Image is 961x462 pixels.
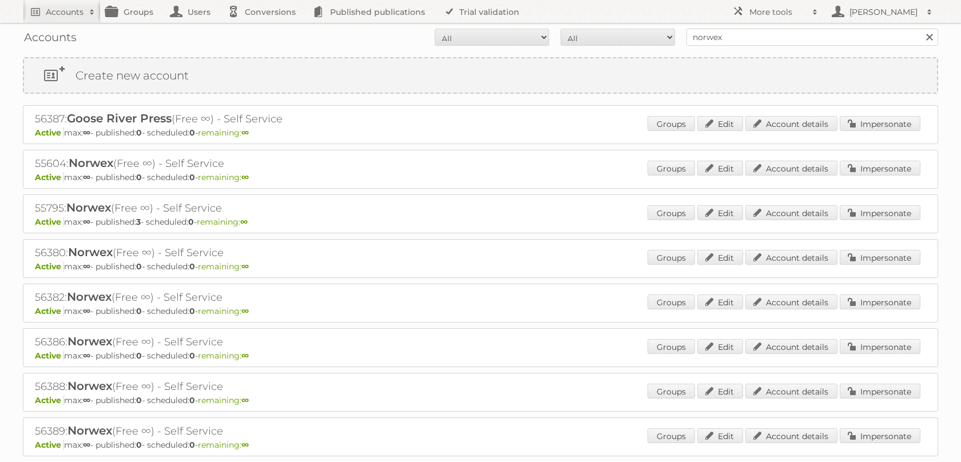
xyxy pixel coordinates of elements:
strong: 0 [189,440,195,450]
span: Norwex [69,156,113,170]
a: Account details [745,294,837,309]
a: Impersonate [840,250,920,265]
span: Norwex [66,201,111,214]
span: Active [35,261,64,272]
span: remaining: [198,351,249,361]
span: Active [35,440,64,450]
strong: ∞ [240,217,248,227]
p: max: - published: - scheduled: - [35,395,926,405]
span: remaining: [198,261,249,272]
h2: 56382: (Free ∞) - Self Service [35,290,435,305]
a: Account details [745,250,837,265]
strong: 0 [136,306,142,316]
h2: 56389: (Free ∞) - Self Service [35,424,435,439]
a: Edit [697,294,743,309]
span: Active [35,306,64,316]
span: Norwex [68,245,113,259]
strong: 0 [136,261,142,272]
span: remaining: [198,128,249,138]
strong: 0 [136,395,142,405]
strong: 0 [189,306,195,316]
strong: ∞ [83,440,90,450]
a: Groups [648,294,695,309]
h2: 55795: (Free ∞) - Self Service [35,201,435,216]
a: Account details [745,116,837,131]
span: Goose River Press [67,111,172,125]
a: Impersonate [840,205,920,220]
a: Account details [745,339,837,354]
h2: 56386: (Free ∞) - Self Service [35,334,435,349]
h2: [PERSON_NAME] [847,6,921,18]
a: Groups [648,250,695,265]
a: Groups [648,116,695,131]
strong: 0 [188,217,194,227]
h2: 56380: (Free ∞) - Self Service [35,245,435,260]
span: Norwex [67,334,112,348]
strong: ∞ [241,306,249,316]
a: Account details [745,161,837,176]
a: Impersonate [840,161,920,176]
a: Edit [697,205,743,220]
a: Groups [648,384,695,399]
p: max: - published: - scheduled: - [35,172,926,182]
strong: 0 [189,128,195,138]
strong: ∞ [241,128,249,138]
strong: ∞ [83,261,90,272]
strong: ∞ [241,395,249,405]
strong: ∞ [241,351,249,361]
strong: ∞ [83,395,90,405]
span: Norwex [67,379,112,393]
strong: ∞ [83,217,90,227]
span: remaining: [198,172,249,182]
h2: 56388: (Free ∞) - Self Service [35,379,435,394]
strong: 0 [136,440,142,450]
a: Groups [648,161,695,176]
span: Active [35,172,64,182]
a: Impersonate [840,294,920,309]
strong: ∞ [241,261,249,272]
strong: 0 [136,128,142,138]
h2: 55604: (Free ∞) - Self Service [35,156,435,171]
strong: ∞ [83,351,90,361]
span: Active [35,217,64,227]
p: max: - published: - scheduled: - [35,128,926,138]
span: Norwex [67,290,112,304]
strong: 0 [189,172,195,182]
strong: ∞ [83,306,90,316]
a: Edit [697,428,743,443]
strong: 0 [189,395,195,405]
strong: 3 [136,217,141,227]
a: Edit [697,250,743,265]
a: Edit [697,384,743,399]
h2: More tools [749,6,807,18]
a: Groups [648,428,695,443]
p: max: - published: - scheduled: - [35,351,926,361]
p: max: - published: - scheduled: - [35,306,926,316]
a: Account details [745,205,837,220]
a: Edit [697,161,743,176]
strong: ∞ [241,440,249,450]
h2: 56387: (Free ∞) - Self Service [35,111,435,126]
a: Impersonate [840,428,920,443]
span: remaining: [197,217,248,227]
span: Active [35,395,64,405]
a: Impersonate [840,384,920,399]
a: Edit [697,339,743,354]
span: remaining: [198,306,249,316]
span: remaining: [198,395,249,405]
strong: ∞ [83,172,90,182]
strong: ∞ [83,128,90,138]
strong: 0 [136,172,142,182]
a: Create new account [24,58,937,93]
h2: Accounts [46,6,84,18]
span: Active [35,351,64,361]
p: max: - published: - scheduled: - [35,217,926,227]
a: Account details [745,428,837,443]
p: max: - published: - scheduled: - [35,261,926,272]
a: Impersonate [840,339,920,354]
strong: ∞ [241,172,249,182]
p: max: - published: - scheduled: - [35,440,926,450]
span: remaining: [198,440,249,450]
span: Norwex [67,424,112,437]
span: Active [35,128,64,138]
